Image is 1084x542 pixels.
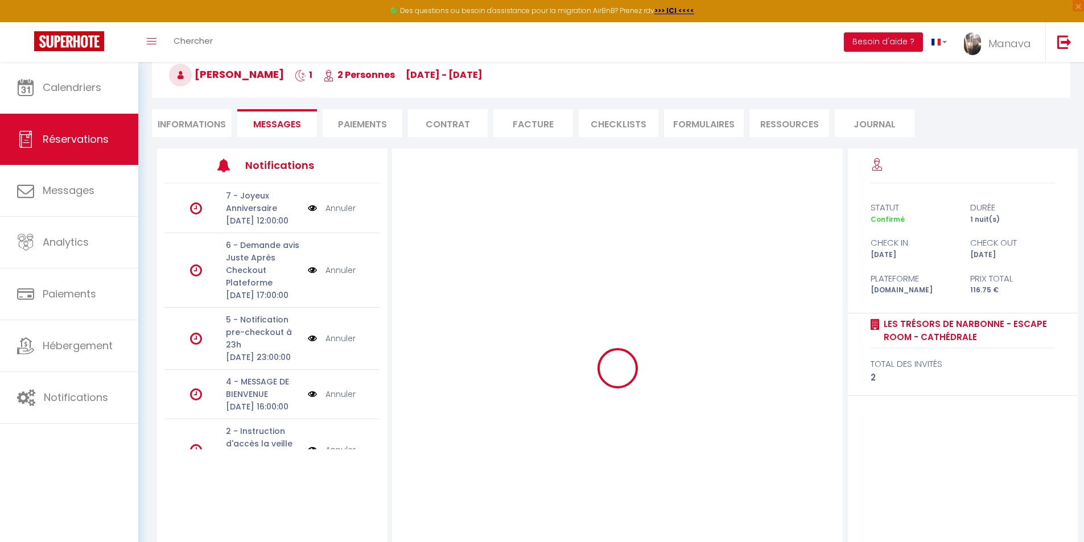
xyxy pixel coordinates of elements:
[408,109,488,137] li: Contrat
[1057,35,1071,49] img: logout
[325,388,356,400] a: Annuler
[308,332,317,345] img: NO IMAGE
[963,214,1062,225] div: 1 nuit(s)
[863,236,963,250] div: check in
[664,109,744,137] li: FORMULAIRES
[43,80,101,94] span: Calendriers
[406,68,483,81] span: [DATE] - [DATE]
[323,109,402,137] li: Paiements
[863,272,963,286] div: Plateforme
[34,31,104,51] img: Super Booking
[654,6,694,15] a: >>> ICI <<<<
[43,287,96,301] span: Paiements
[871,357,1055,371] div: total des invités
[988,36,1031,51] span: Manava
[963,236,1062,250] div: check out
[226,351,300,363] p: [DATE] 23:00:00
[871,371,1055,384] div: 2
[44,390,108,404] span: Notifications
[308,444,317,456] img: NO IMAGE
[863,201,963,214] div: statut
[963,201,1062,214] div: durée
[308,202,317,214] img: NO IMAGE
[835,109,914,137] li: Journal
[325,332,356,345] a: Annuler
[174,35,213,47] span: Chercher
[226,425,300,462] p: 2 - Instruction d'accès la veille du Checkin
[43,338,113,353] span: Hébergement
[963,285,1062,296] div: 116.75 €
[43,235,89,249] span: Analytics
[165,22,221,62] a: Chercher
[308,388,317,400] img: NO IMAGE
[963,250,1062,260] div: [DATE]
[245,152,335,178] h3: Notifications
[226,375,300,400] p: 4 - MESSAGE DE BIENVENUE
[963,272,1062,286] div: Prix total
[43,183,94,197] span: Messages
[226,239,300,289] p: 6 - Demande avis Juste Après Checkout Plateforme
[871,214,905,224] span: Confirmé
[749,109,829,137] li: Ressources
[226,289,300,301] p: [DATE] 17:00:00
[579,109,658,137] li: CHECKLISTS
[880,317,1055,344] a: Les Trésors de Narbonne - Escape Room - Cathédrale
[964,32,981,55] img: ...
[863,285,963,296] div: [DOMAIN_NAME]
[226,189,300,214] p: 7 - Joyeux Anniversaire
[325,264,356,276] a: Annuler
[226,313,300,351] p: 5 - Notification pre-checkout à 23h
[295,68,312,81] span: 1
[226,214,300,227] p: [DATE] 12:00:00
[43,132,109,146] span: Réservations
[226,400,300,413] p: [DATE] 16:00:00
[152,109,232,137] li: Informations
[308,264,317,276] img: NO IMAGE
[955,22,1045,62] a: ... Manava
[169,67,284,81] span: [PERSON_NAME]
[325,444,356,456] a: Annuler
[844,32,923,52] button: Besoin d'aide ?
[863,250,963,260] div: [DATE]
[493,109,573,137] li: Facture
[253,118,301,131] span: Messages
[323,68,395,81] span: 2 Personnes
[325,202,356,214] a: Annuler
